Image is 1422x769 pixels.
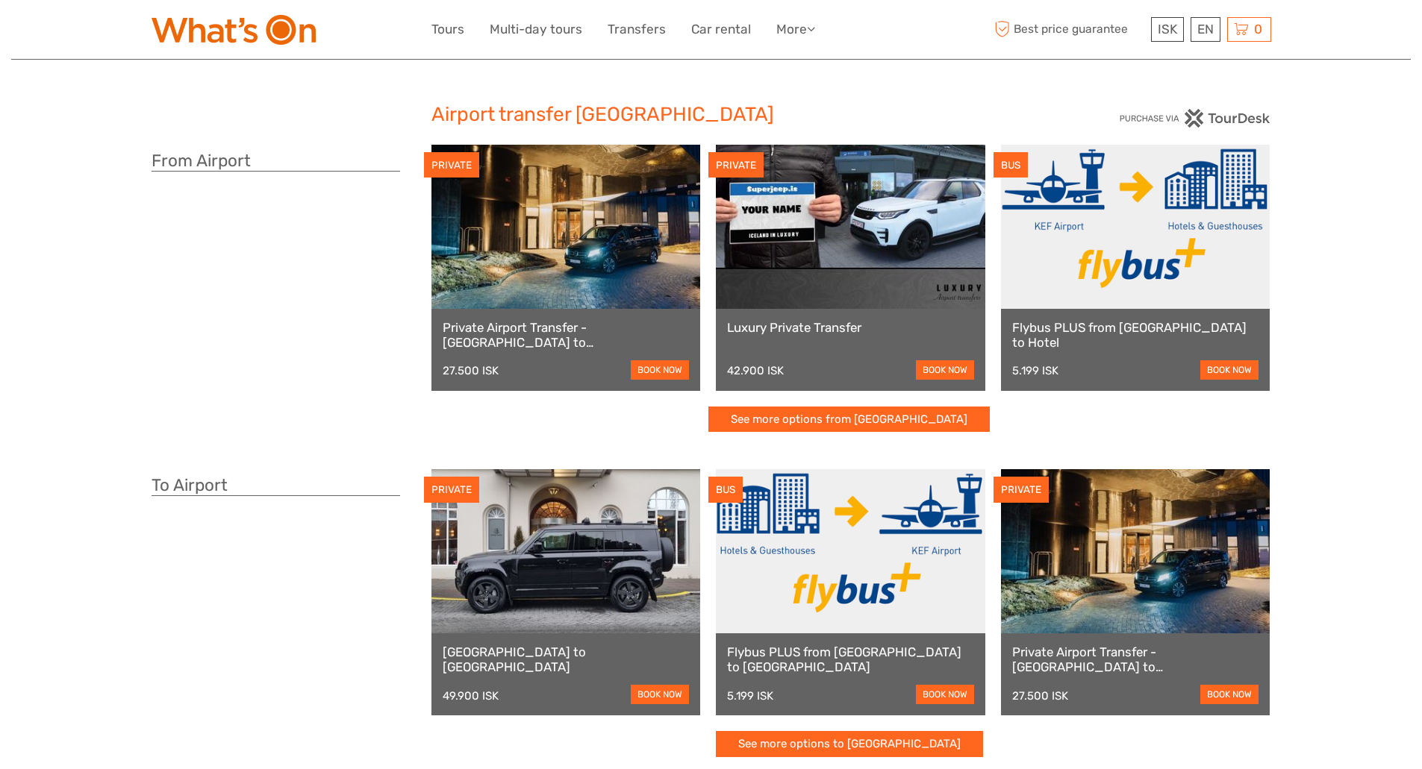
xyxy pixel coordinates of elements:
a: Multi-day tours [490,19,582,40]
a: Transfers [608,19,666,40]
div: PRIVATE [424,152,479,178]
a: Luxury Private Transfer [727,320,974,335]
a: Flybus PLUS from [GEOGRAPHIC_DATA] to Hotel [1012,320,1259,351]
img: PurchaseViaTourDesk.png [1119,109,1270,128]
div: PRIVATE [424,477,479,503]
div: 5.199 ISK [1012,364,1058,377]
a: book now [631,360,689,380]
span: 0 [1252,22,1264,37]
a: book now [916,360,974,380]
div: 49.900 ISK [443,689,499,703]
div: 5.199 ISK [727,689,773,703]
div: BUS [994,152,1028,178]
img: What's On [152,15,316,45]
div: PRIVATE [994,477,1049,503]
div: BUS [708,477,743,503]
a: book now [1200,685,1259,704]
a: book now [1200,360,1259,380]
a: [GEOGRAPHIC_DATA] to [GEOGRAPHIC_DATA] [443,644,690,675]
a: More [776,19,815,40]
div: 42.900 ISK [727,364,784,377]
div: 27.500 ISK [1012,689,1068,703]
a: Flybus PLUS from [GEOGRAPHIC_DATA] to [GEOGRAPHIC_DATA] [727,644,974,675]
a: Private Airport Transfer - [GEOGRAPHIC_DATA] to [GEOGRAPHIC_DATA] [443,320,690,351]
a: Tours [431,19,464,40]
div: PRIVATE [708,152,764,178]
a: book now [631,685,689,704]
div: EN [1191,17,1220,42]
span: Best price guarantee [991,17,1147,42]
a: See more options to [GEOGRAPHIC_DATA] [716,731,983,757]
a: book now [916,685,974,704]
div: 27.500 ISK [443,364,499,377]
a: Car rental [691,19,751,40]
span: ISK [1158,22,1177,37]
h3: To Airport [152,475,400,496]
a: See more options from [GEOGRAPHIC_DATA] [708,407,990,433]
h3: From Airport [152,151,400,172]
a: Private Airport Transfer - [GEOGRAPHIC_DATA] to [GEOGRAPHIC_DATA] [1012,644,1259,675]
h2: Airport transfer [GEOGRAPHIC_DATA] [431,103,991,127]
